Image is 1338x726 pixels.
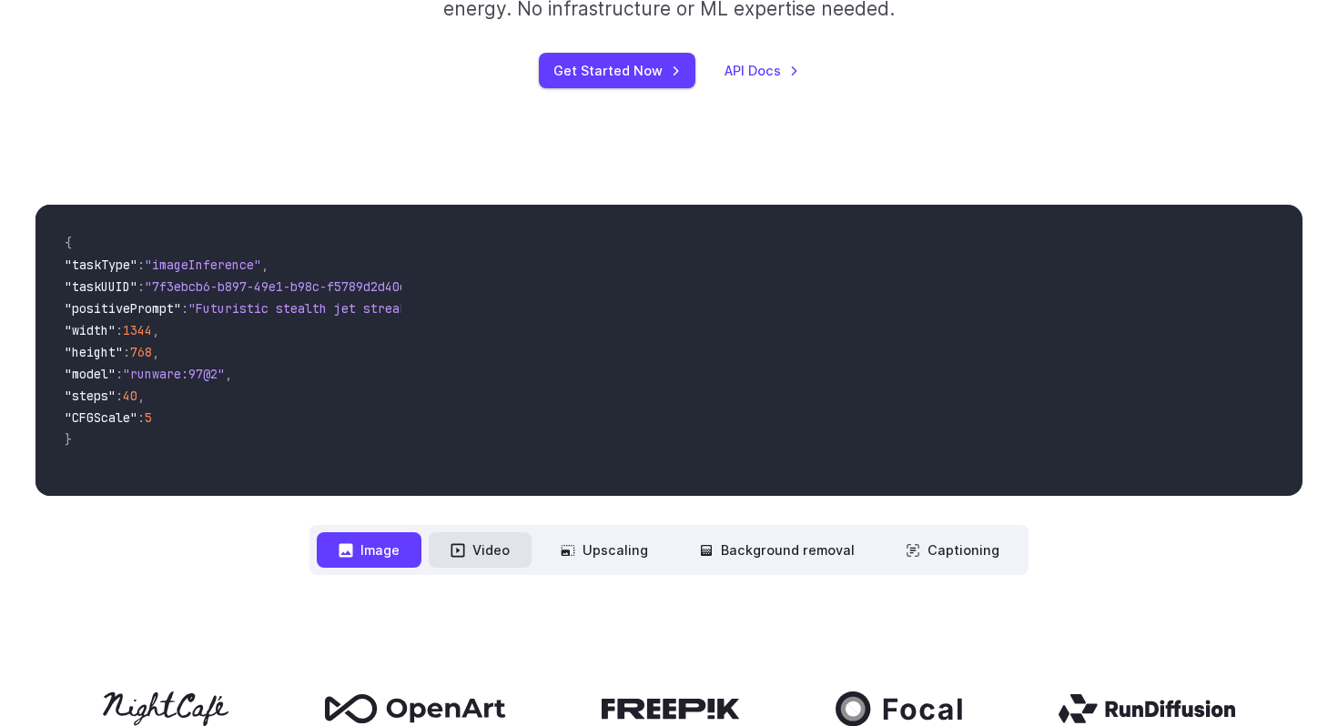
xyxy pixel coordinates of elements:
[725,60,799,81] a: API Docs
[225,366,232,382] span: ,
[137,388,145,404] span: ,
[261,257,269,273] span: ,
[116,322,123,338] span: :
[123,388,137,404] span: 40
[181,300,188,317] span: :
[884,532,1021,568] button: Captioning
[65,388,116,404] span: "steps"
[123,344,130,360] span: :
[65,409,137,426] span: "CFGScale"
[152,322,159,338] span: ,
[65,431,72,448] span: }
[116,388,123,404] span: :
[429,532,532,568] button: Video
[65,322,116,338] span: "width"
[116,366,123,382] span: :
[65,344,123,360] span: "height"
[137,278,145,295] span: :
[65,235,72,251] span: {
[145,257,261,273] span: "imageInference"
[137,257,145,273] span: :
[145,409,152,426] span: 5
[130,344,152,360] span: 768
[539,532,670,568] button: Upscaling
[137,409,145,426] span: :
[65,366,116,382] span: "model"
[317,532,421,568] button: Image
[677,532,877,568] button: Background removal
[152,344,159,360] span: ,
[123,366,225,382] span: "runware:97@2"
[145,278,421,295] span: "7f3ebcb6-b897-49e1-b98c-f5789d2d40d7"
[539,53,695,88] a: Get Started Now
[65,278,137,295] span: "taskUUID"
[65,257,137,273] span: "taskType"
[188,300,851,317] span: "Futuristic stealth jet streaking through a neon-lit cityscape with glowing purple exhaust"
[123,322,152,338] span: 1344
[65,300,181,317] span: "positivePrompt"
